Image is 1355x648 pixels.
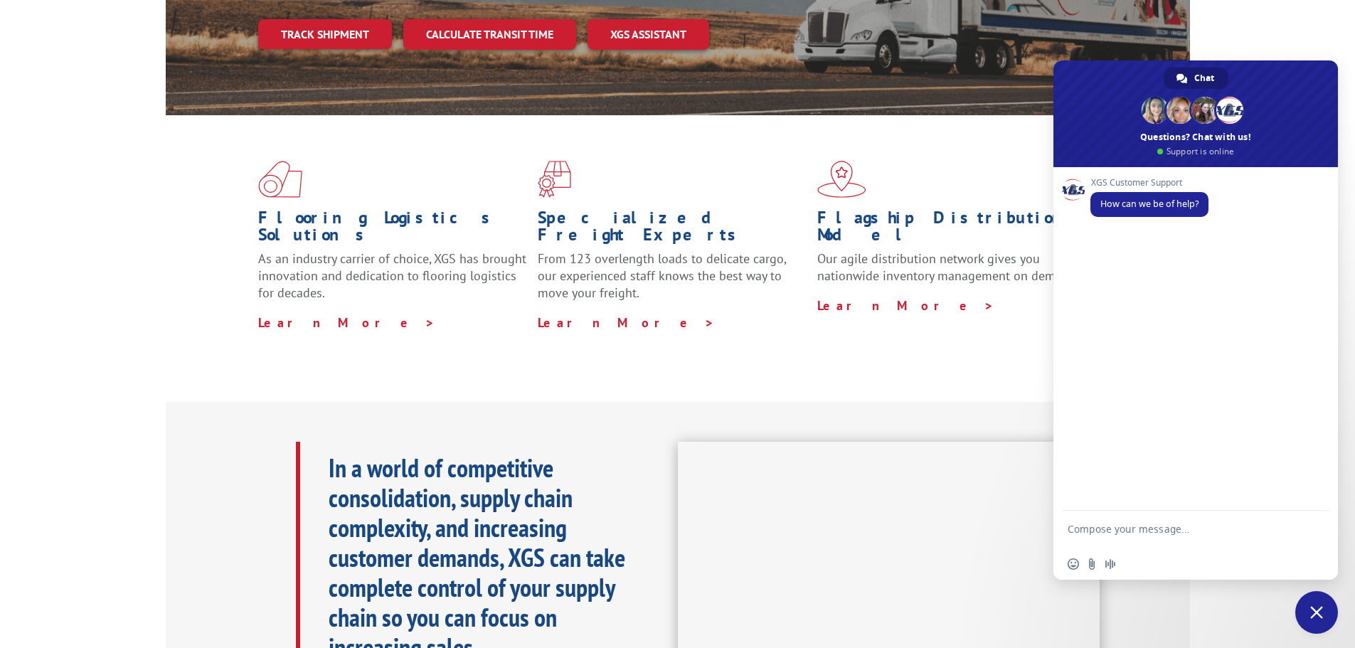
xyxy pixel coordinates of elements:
a: Calculate transit time [403,19,576,50]
img: xgs-icon-flagship-distribution-model-red [817,161,866,198]
img: xgs-icon-focused-on-flooring-red [538,161,571,198]
span: Chat [1194,68,1214,89]
div: Chat [1164,68,1228,89]
p: From 123 overlength loads to delicate cargo, our experienced staff knows the best way to move you... [538,250,807,314]
h1: Specialized Freight Experts [538,209,807,250]
span: Send a file [1086,558,1098,570]
img: xgs-icon-total-supply-chain-intelligence-red [258,161,302,198]
span: As an industry carrier of choice, XGS has brought innovation and dedication to flooring logistics... [258,250,526,301]
a: Learn More > [817,297,994,314]
span: XGS Customer Support [1090,178,1208,188]
a: Learn More > [538,314,715,331]
span: Audio message [1105,558,1116,570]
span: Our agile distribution network gives you nationwide inventory management on demand. [817,250,1079,284]
textarea: Compose your message... [1068,523,1292,548]
span: Insert an emoji [1068,558,1079,570]
span: How can we be of help? [1100,198,1199,210]
a: Track shipment [258,19,392,49]
div: Close chat [1295,591,1338,634]
h1: Flooring Logistics Solutions [258,209,527,250]
h1: Flagship Distribution Model [817,209,1086,250]
a: Learn More > [258,314,435,331]
a: XGS ASSISTANT [588,19,709,50]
